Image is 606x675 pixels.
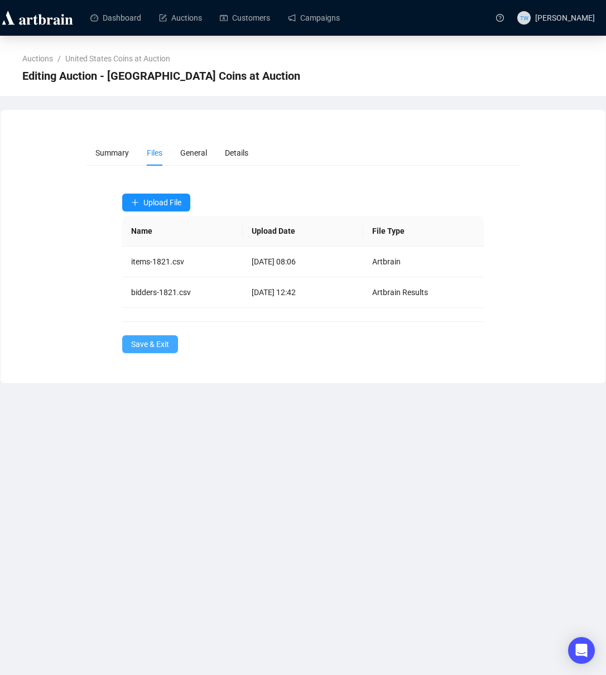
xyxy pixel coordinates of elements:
[63,52,172,65] a: United States Coins at Auction
[20,52,55,65] a: Auctions
[90,3,141,32] a: Dashboard
[220,3,270,32] a: Customers
[159,3,202,32] a: Auctions
[147,148,162,157] span: Files
[372,257,401,266] span: Artbrain
[131,338,169,350] span: Save & Exit
[122,194,190,211] button: Upload File
[122,335,178,353] button: Save & Exit
[180,148,207,157] span: General
[288,3,340,32] a: Campaigns
[143,198,181,207] span: Upload File
[535,13,595,22] span: [PERSON_NAME]
[568,637,595,664] div: Open Intercom Messenger
[363,216,484,247] th: File Type
[520,13,528,22] span: TW
[22,67,300,85] span: Editing Auction - United States Coins at Auction
[122,216,243,247] th: Name
[122,247,243,277] td: items-1821.csv
[496,14,504,22] span: question-circle
[122,277,243,308] td: bidders-1821.csv
[225,148,248,157] span: Details
[243,216,363,247] th: Upload Date
[95,148,129,157] span: Summary
[243,277,363,308] td: [DATE] 12:42
[57,52,61,65] li: /
[131,199,139,206] span: plus
[372,288,428,297] span: Artbrain Results
[243,247,363,277] td: [DATE] 08:06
